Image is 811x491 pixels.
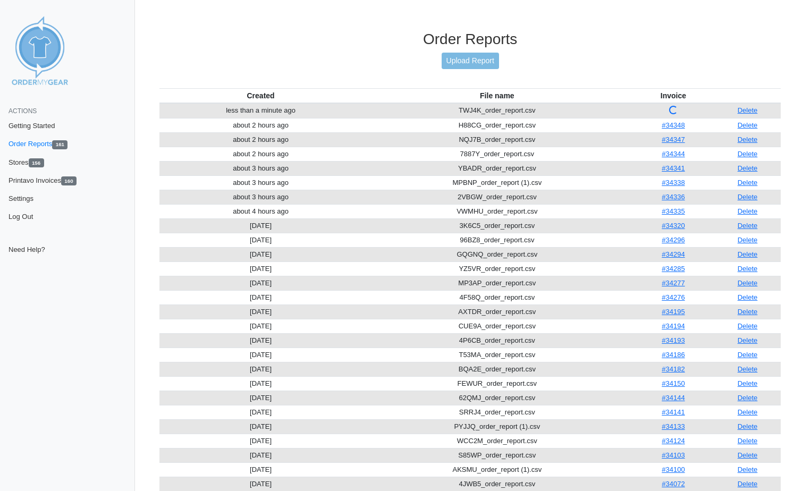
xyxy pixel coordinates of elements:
td: about 3 hours ago [159,175,361,190]
td: 4F58Q_order_report.csv [362,290,632,304]
a: #34133 [662,422,685,430]
td: 2VBGW_order_report.csv [362,190,632,204]
a: Delete [738,351,758,359]
a: Delete [738,422,758,430]
td: less than a minute ago [159,103,361,118]
td: YZ5VR_order_report.csv [362,261,632,276]
a: #34103 [662,451,685,459]
span: 160 [61,176,77,185]
td: about 2 hours ago [159,132,361,147]
th: File name [362,88,632,103]
a: #34320 [662,222,685,230]
td: [DATE] [159,319,361,333]
td: SRRJ4_order_report.csv [362,405,632,419]
td: [DATE] [159,290,361,304]
span: Actions [9,107,37,115]
td: 4JWB5_order_report.csv [362,477,632,491]
td: NQJ7B_order_report.csv [362,132,632,147]
td: [DATE] [159,304,361,319]
td: GQGNQ_order_report.csv [362,247,632,261]
td: 62QMJ_order_report.csv [362,391,632,405]
td: [DATE] [159,448,361,462]
td: [DATE] [159,362,361,376]
a: Delete [738,336,758,344]
a: Delete [738,179,758,187]
td: BQA2E_order_report.csv [362,362,632,376]
td: [DATE] [159,261,361,276]
span: 161 [52,140,67,149]
td: CUE9A_order_report.csv [362,319,632,333]
a: Delete [738,379,758,387]
a: Delete [738,265,758,273]
td: about 2 hours ago [159,118,361,132]
td: 3K6C5_order_report.csv [362,218,632,233]
a: Delete [738,121,758,129]
a: #34348 [662,121,685,129]
a: Delete [738,437,758,445]
td: MPBNP_order_report (1).csv [362,175,632,190]
a: #34124 [662,437,685,445]
a: Delete [738,250,758,258]
a: #34193 [662,336,685,344]
td: H88CG_order_report.csv [362,118,632,132]
td: [DATE] [159,391,361,405]
a: Delete [738,308,758,316]
a: #34341 [662,164,685,172]
a: Delete [738,394,758,402]
td: [DATE] [159,376,361,391]
a: #34182 [662,365,685,373]
a: #34347 [662,136,685,143]
span: 156 [29,158,44,167]
a: #34186 [662,351,685,359]
a: #34100 [662,465,685,473]
td: YBADR_order_report.csv [362,161,632,175]
a: Upload Report [442,53,499,69]
a: #34141 [662,408,685,416]
a: Delete [738,465,758,473]
td: [DATE] [159,419,361,434]
a: #34072 [662,480,685,488]
a: Delete [738,451,758,459]
td: about 3 hours ago [159,161,361,175]
a: Delete [738,408,758,416]
a: Delete [738,193,758,201]
a: #34294 [662,250,685,258]
a: #34344 [662,150,685,158]
td: 7887Y_order_report.csv [362,147,632,161]
a: #34194 [662,322,685,330]
td: 96BZ8_order_report.csv [362,233,632,247]
td: FEWUR_order_report.csv [362,376,632,391]
a: Delete [738,322,758,330]
td: [DATE] [159,405,361,419]
a: Delete [738,136,758,143]
a: #34277 [662,279,685,287]
a: Delete [738,279,758,287]
a: Delete [738,236,758,244]
a: Delete [738,207,758,215]
th: Created [159,88,361,103]
td: MP3AP_order_report.csv [362,276,632,290]
td: [DATE] [159,462,361,477]
td: [DATE] [159,333,361,348]
td: TWJ4K_order_report.csv [362,103,632,118]
td: [DATE] [159,218,361,233]
th: Invoice [632,88,714,103]
h3: Order Reports [159,30,781,48]
a: #34144 [662,394,685,402]
td: [DATE] [159,233,361,247]
a: Delete [738,365,758,373]
td: [DATE] [159,434,361,448]
a: Delete [738,293,758,301]
a: #34195 [662,308,685,316]
td: VWMHU_order_report.csv [362,204,632,218]
a: #34338 [662,179,685,187]
a: #34285 [662,265,685,273]
td: S85WP_order_report.csv [362,448,632,462]
td: about 3 hours ago [159,190,361,204]
a: #34296 [662,236,685,244]
td: [DATE] [159,477,361,491]
a: Delete [738,222,758,230]
td: AXTDR_order_report.csv [362,304,632,319]
td: about 2 hours ago [159,147,361,161]
td: [DATE] [159,276,361,290]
